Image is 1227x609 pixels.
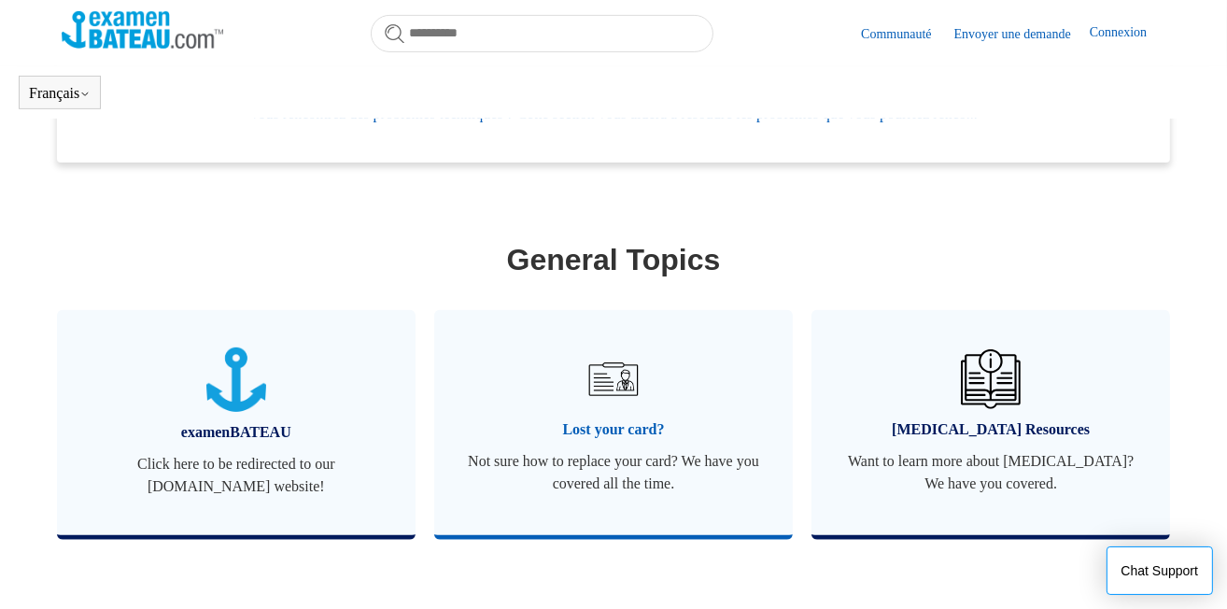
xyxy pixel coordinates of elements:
span: examenBATEAU [85,421,388,444]
img: 01JRG6G4NA4NJ1BVG8MJM761YH [581,347,646,412]
img: 01JTNN85WSQ5FQ6HNXPDSZ7SRA [206,347,266,412]
img: Page d’accueil du Centre d’aide Examen Bateau [62,11,223,49]
a: [MEDICAL_DATA] Resources Want to learn more about [MEDICAL_DATA]? We have you covered. [811,310,1170,535]
a: Communauté [861,24,950,44]
span: Lost your card? [462,418,765,441]
span: [MEDICAL_DATA] Resources [839,418,1142,441]
h1: General Topics [62,237,1166,282]
a: Lost your card? Not sure how to replace your card? We have you covered all the time. [434,310,793,535]
button: Chat Support [1107,546,1214,595]
a: Connexion [1090,22,1165,45]
a: examenBATEAU Click here to be redirected to our [DOMAIN_NAME] website! [57,310,416,535]
span: Want to learn more about [MEDICAL_DATA]? We have you covered. [839,450,1142,495]
span: Click here to be redirected to our [DOMAIN_NAME] website! [85,453,388,498]
button: Français [29,85,91,102]
input: Rechercher [371,15,713,52]
span: Not sure how to replace your card? We have you covered all the time. [462,450,765,495]
a: Envoyer une demande [954,24,1090,44]
img: 01JHREV2E6NG3DHE8VTG8QH796 [961,349,1021,409]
